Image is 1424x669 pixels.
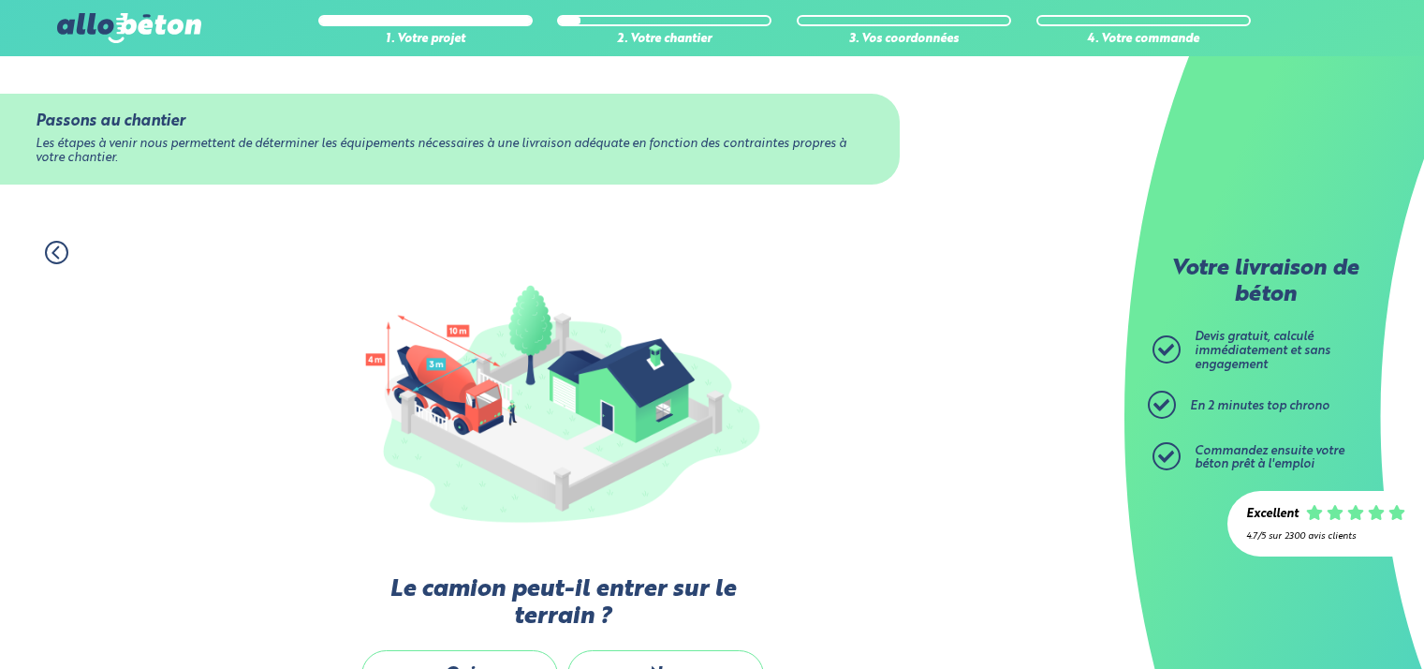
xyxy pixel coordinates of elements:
[797,33,1011,47] div: 3. Vos coordonnées
[1190,400,1329,412] span: En 2 minutes top chrono
[1195,331,1330,370] span: Devis gratuit, calculé immédiatement et sans engagement
[557,33,771,47] div: 2. Votre chantier
[1246,531,1405,542] div: 4.7/5 sur 2300 avis clients
[57,13,201,43] img: allobéton
[36,138,863,165] div: Les étapes à venir nous permettent de déterminer les équipements nécessaires à une livraison adéq...
[1036,33,1251,47] div: 4. Votre commande
[318,33,533,47] div: 1. Votre projet
[357,576,769,632] label: Le camion peut-il entrer sur le terrain ?
[1157,257,1373,308] p: Votre livraison de béton
[36,112,863,130] div: Passons au chantier
[1257,596,1403,648] iframe: Help widget launcher
[1195,445,1344,471] span: Commandez ensuite votre béton prêt à l'emploi
[1246,508,1299,522] div: Excellent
